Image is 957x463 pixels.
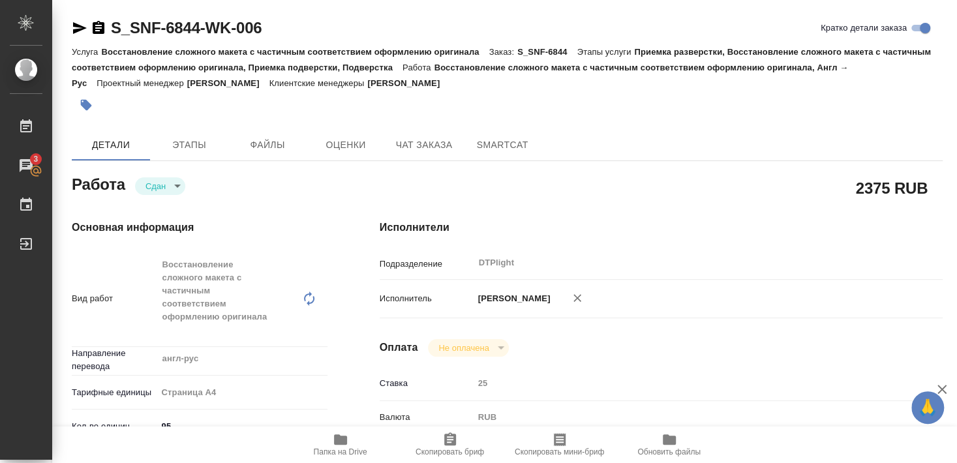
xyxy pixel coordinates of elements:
p: Валюта [380,411,474,424]
p: Этапы услуги [577,47,635,57]
input: ✎ Введи что-нибудь [157,417,327,436]
button: Сдан [142,181,170,192]
p: Подразделение [380,258,474,271]
input: Пустое поле [474,374,896,393]
div: Сдан [428,339,508,357]
span: Скопировать бриф [416,447,484,456]
span: Папка на Drive [314,447,367,456]
span: Оценки [314,137,377,153]
p: Услуга [72,47,101,57]
h4: Основная информация [72,220,327,235]
span: Обновить файлы [637,447,701,456]
button: Скопировать мини-бриф [505,426,615,463]
p: Работа [403,63,434,72]
span: SmartCat [471,137,534,153]
button: Скопировать ссылку для ЯМессенджера [72,20,87,36]
p: Исполнитель [380,292,474,305]
span: 🙏 [917,394,939,421]
button: 🙏 [911,391,944,424]
p: [PERSON_NAME] [187,78,269,88]
span: Этапы [158,137,220,153]
button: Обновить файлы [615,426,724,463]
button: Папка на Drive [286,426,395,463]
button: Удалить исполнителя [563,284,592,312]
div: RUB [474,406,896,428]
span: Кратко детали заказа [821,22,907,35]
span: Детали [80,137,142,153]
p: Кол-во единиц [72,420,157,433]
button: Скопировать ссылку [91,20,106,36]
button: Скопировать бриф [395,426,505,463]
p: Проектный менеджер [97,78,187,88]
h2: Работа [72,172,125,195]
a: 3 [3,149,49,182]
span: Скопировать мини-бриф [515,447,604,456]
p: Клиентские менеджеры [269,78,368,88]
a: S_SNF-6844-WK-006 [111,19,262,37]
button: Добавить тэг [72,91,100,119]
p: [PERSON_NAME] [474,292,551,305]
span: Чат заказа [393,137,455,153]
p: Заказ: [489,47,517,57]
p: Тарифные единицы [72,386,157,399]
h4: Оплата [380,340,418,355]
span: Файлы [236,137,299,153]
div: Страница А4 [157,381,327,404]
h4: Исполнители [380,220,943,235]
p: [PERSON_NAME] [367,78,449,88]
span: 3 [25,153,46,166]
p: Вид работ [72,292,157,305]
p: Ставка [380,377,474,390]
p: Восстановление сложного макета с частичным соответствием оформлению оригинала [101,47,489,57]
p: Восстановление сложного макета с частичным соответствием оформлению оригинала, Англ → Рус [72,63,848,88]
h2: 2375 RUB [856,177,928,199]
p: S_SNF-6844 [517,47,577,57]
p: Направление перевода [72,347,157,373]
div: Сдан [135,177,185,195]
button: Не оплачена [434,342,493,353]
